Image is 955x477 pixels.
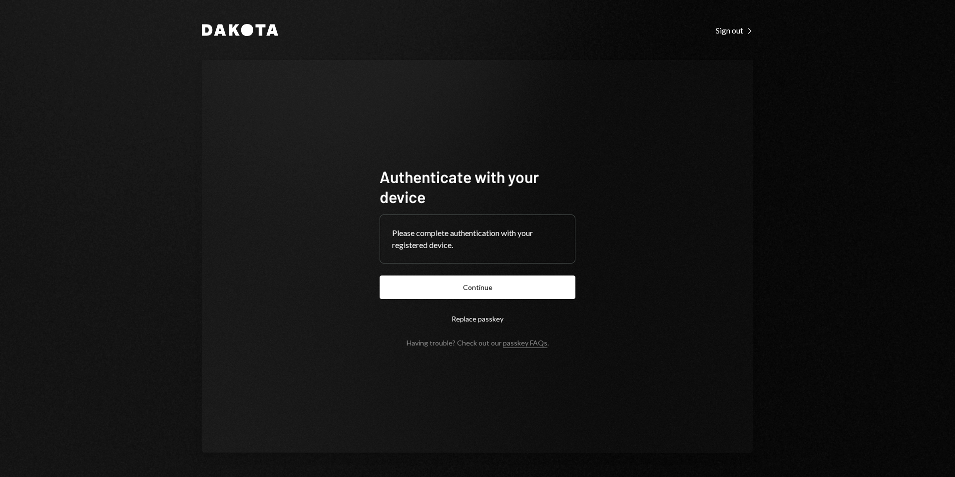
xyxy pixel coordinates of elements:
[380,275,575,299] button: Continue
[716,25,753,35] div: Sign out
[716,24,753,35] a: Sign out
[503,338,547,348] a: passkey FAQs
[392,227,563,251] div: Please complete authentication with your registered device.
[380,166,575,206] h1: Authenticate with your device
[407,338,549,347] div: Having trouble? Check out our .
[380,307,575,330] button: Replace passkey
